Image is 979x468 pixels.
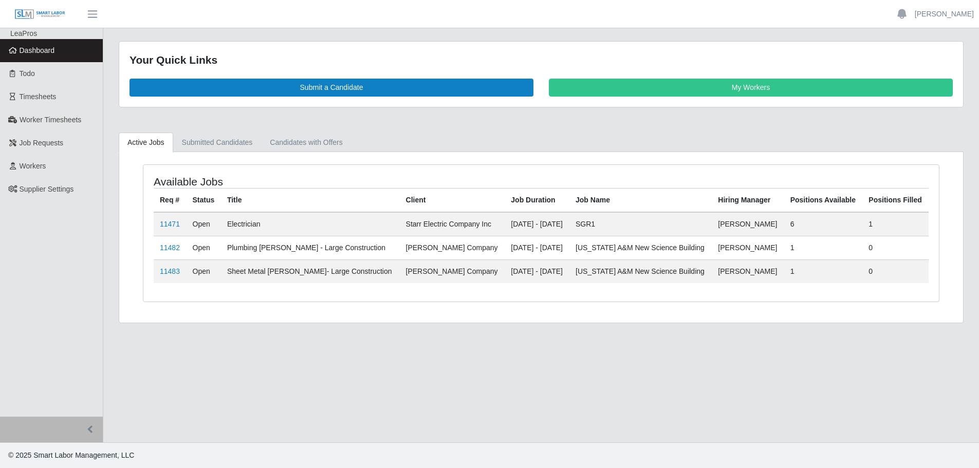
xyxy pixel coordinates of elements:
td: [PERSON_NAME] [712,259,784,283]
img: SLM Logo [14,9,66,20]
a: Active Jobs [119,133,173,153]
span: Workers [20,162,46,170]
td: 6 [784,212,863,236]
a: Submit a Candidate [130,79,533,97]
div: Your Quick Links [130,52,953,68]
td: 1 [784,236,863,259]
th: Hiring Manager [712,188,784,212]
th: Job Name [569,188,712,212]
span: Supplier Settings [20,185,74,193]
th: Req # [154,188,187,212]
td: [US_STATE] A&M New Science Building [569,236,712,259]
td: Open [187,212,221,236]
td: [PERSON_NAME] [712,236,784,259]
td: 0 [862,236,929,259]
a: My Workers [549,79,953,97]
span: Worker Timesheets [20,116,81,124]
th: Job Duration [505,188,569,212]
td: SGR1 [569,212,712,236]
a: 11483 [160,267,180,275]
h4: Available Jobs [154,175,468,188]
span: © 2025 Smart Labor Management, LLC [8,451,134,459]
th: Title [221,188,400,212]
td: Plumbing [PERSON_NAME] - Large Construction [221,236,400,259]
span: Dashboard [20,46,55,54]
th: Positions Available [784,188,863,212]
td: 0 [862,259,929,283]
td: Sheet Metal [PERSON_NAME]- Large Construction [221,259,400,283]
a: 11482 [160,244,180,252]
span: LeaPros [10,29,37,38]
a: Submitted Candidates [173,133,262,153]
td: [DATE] - [DATE] [505,212,569,236]
td: 1 [862,212,929,236]
td: [US_STATE] A&M New Science Building [569,259,712,283]
a: 11471 [160,220,180,228]
th: Positions Filled [862,188,929,212]
td: [PERSON_NAME] Company [400,236,505,259]
td: [DATE] - [DATE] [505,236,569,259]
a: Candidates with Offers [261,133,351,153]
span: Timesheets [20,92,57,101]
td: Open [187,259,221,283]
td: 1 [784,259,863,283]
td: [PERSON_NAME] Company [400,259,505,283]
td: [PERSON_NAME] [712,212,784,236]
td: Starr Electric Company Inc [400,212,505,236]
td: Open [187,236,221,259]
th: Client [400,188,505,212]
span: Job Requests [20,139,64,147]
a: [PERSON_NAME] [915,9,974,20]
td: [DATE] - [DATE] [505,259,569,283]
td: Electrician [221,212,400,236]
th: Status [187,188,221,212]
span: Todo [20,69,35,78]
